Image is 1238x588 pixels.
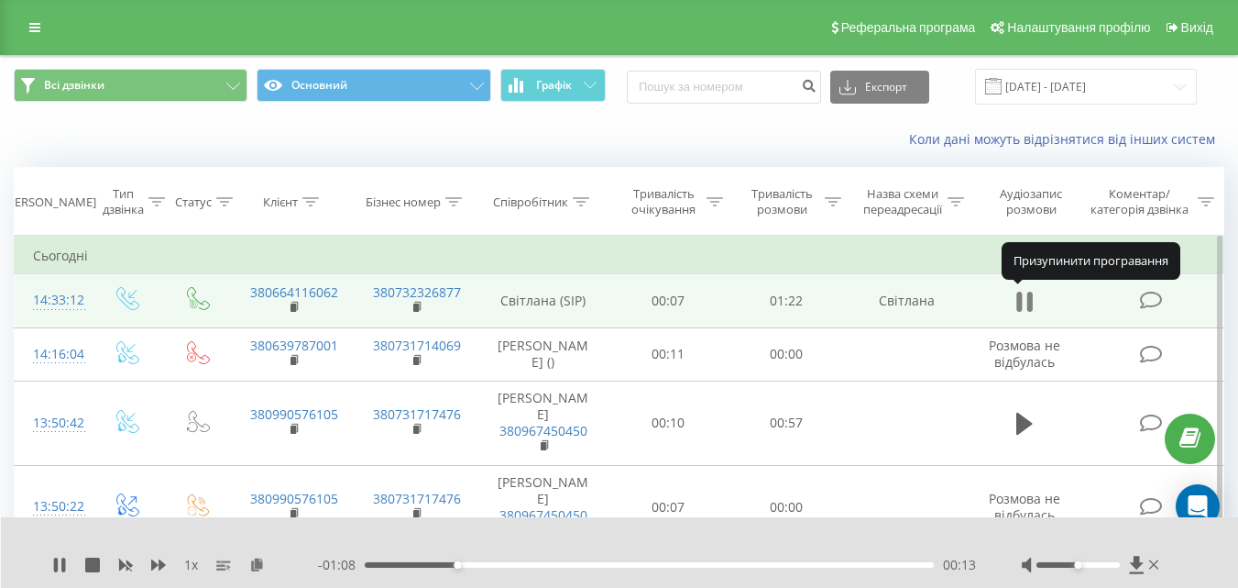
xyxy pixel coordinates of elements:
[263,194,298,210] div: Клієнт
[184,556,198,574] span: 1 x
[103,186,144,217] div: Тип дзвінка
[728,381,846,465] td: 00:57
[728,274,846,327] td: 01:22
[175,194,212,210] div: Статус
[250,490,338,507] a: 380990576105
[909,130,1224,148] a: Коли дані можуть відрізнятися вiд інших систем
[1007,20,1150,35] span: Налаштування профілю
[318,556,365,574] span: - 01:08
[985,186,1078,217] div: Аудіозапис розмови
[728,327,846,381] td: 00:00
[841,20,976,35] span: Реферальна програма
[373,283,461,301] a: 380732326877
[500,69,606,102] button: Графік
[862,186,943,217] div: Назва схеми переадресації
[33,337,71,372] div: 14:16:04
[373,405,461,423] a: 380731717476
[14,69,247,102] button: Всі дзвінки
[609,327,728,381] td: 00:11
[989,490,1060,524] span: Розмова не відбулась
[830,71,929,104] button: Експорт
[477,381,609,465] td: [PERSON_NAME]
[454,561,461,569] div: Accessibility label
[499,506,587,524] a: 380967450450
[44,78,104,93] span: Всі дзвінки
[626,186,702,217] div: Тривалість очікування
[1002,242,1180,279] div: Призупинити програвання
[943,556,976,574] span: 00:13
[1074,561,1081,569] div: Accessibility label
[627,71,821,104] input: Пошук за номером
[4,194,96,210] div: [PERSON_NAME]
[493,194,568,210] div: Співробітник
[15,238,1224,274] td: Сьогодні
[373,337,461,354] a: 380731714069
[846,274,969,327] td: Світлана
[477,465,609,549] td: [PERSON_NAME]
[609,274,728,327] td: 00:07
[609,465,728,549] td: 00:07
[609,381,728,465] td: 00:10
[499,422,587,439] a: 380967450450
[250,337,338,354] a: 380639787001
[33,489,71,525] div: 13:50:22
[477,327,609,381] td: [PERSON_NAME] ()
[536,79,572,92] span: Графік
[366,194,441,210] div: Бізнес номер
[33,283,71,318] div: 14:33:12
[1181,20,1213,35] span: Вихід
[250,283,338,301] a: 380664116062
[1176,484,1220,528] div: Open Intercom Messenger
[989,337,1060,371] span: Розмова не відбулась
[744,186,820,217] div: Тривалість розмови
[728,465,846,549] td: 00:00
[250,405,338,423] a: 380990576105
[477,274,609,327] td: Світлана (SIP)
[373,490,461,507] a: 380731717476
[257,69,490,102] button: Основний
[33,405,71,441] div: 13:50:42
[1086,186,1193,217] div: Коментар/категорія дзвінка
